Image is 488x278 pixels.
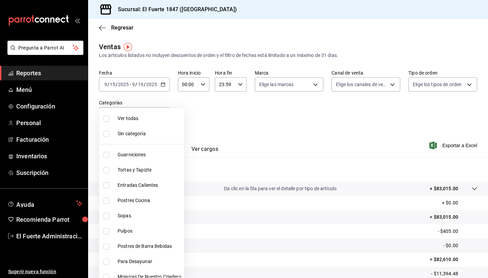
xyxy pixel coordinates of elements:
[118,115,181,122] span: Ver todas
[118,197,181,204] span: Postres Cocina
[118,182,181,189] span: Entradas Calientes
[118,243,181,250] span: Postres de Barra Bebidas
[124,43,132,51] img: Tooltip marker
[118,130,181,137] span: Sin categoría
[118,151,181,158] span: Guarniciones
[118,258,181,265] span: Para Desayunar
[118,212,181,219] span: Sopas
[118,227,181,235] span: Pulpos
[118,166,181,174] span: Tortas y Tapizte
